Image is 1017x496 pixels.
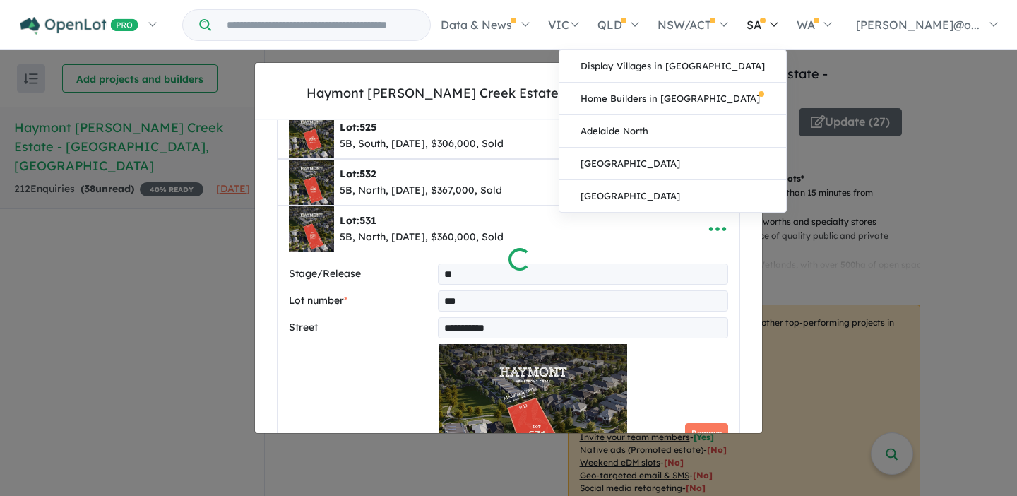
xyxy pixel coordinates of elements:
[559,83,786,115] a: Home Builders in [GEOGRAPHIC_DATA]
[856,18,980,32] span: [PERSON_NAME]@o...
[20,17,138,35] img: Openlot PRO Logo White
[559,115,786,148] a: Adelaide North
[559,180,786,212] a: [GEOGRAPHIC_DATA]
[214,10,427,40] input: Try estate name, suburb, builder or developer
[559,50,786,83] a: Display Villages in [GEOGRAPHIC_DATA]
[559,148,786,180] a: [GEOGRAPHIC_DATA]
